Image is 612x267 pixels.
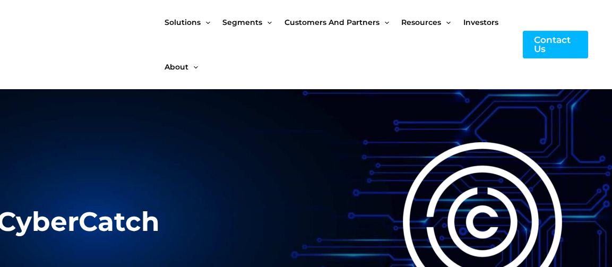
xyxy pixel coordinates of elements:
span: Menu Toggle [188,45,198,89]
span: About [165,45,188,89]
a: Contact Us [523,31,588,58]
img: CyberCatch [19,23,146,67]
